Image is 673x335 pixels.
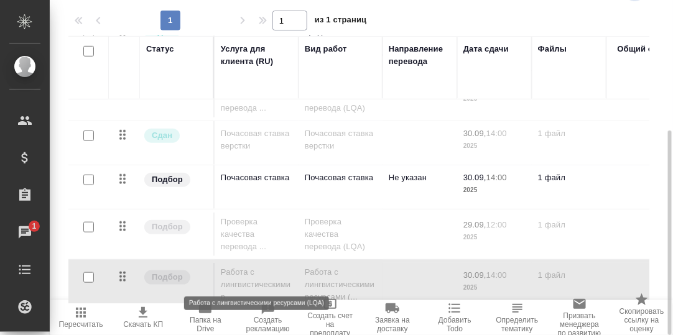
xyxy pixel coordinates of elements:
[152,129,172,142] p: Сдан
[152,173,183,186] p: Подбор
[463,173,486,182] p: 30.09,
[24,220,44,232] span: 1
[389,172,451,184] p: Не указан
[315,12,367,30] span: из 1 страниц
[538,172,600,184] p: 1 файл
[486,129,507,138] p: 14:00
[424,300,486,335] button: Добавить Todo
[463,220,486,229] p: 29.09,
[463,270,486,280] p: 30.09,
[549,300,611,335] button: Призвать менеджера по развитию
[486,270,507,280] p: 14:00
[463,140,526,152] p: 2025
[174,300,236,335] button: Папка на Drive
[50,300,112,335] button: Пересчитать
[538,269,600,282] p: 1 файл
[611,300,673,335] button: Скопировать ссылку на оценку заказа
[493,316,541,333] span: Определить тематику
[182,316,229,333] span: Папка на Drive
[221,43,292,68] div: Услуга для клиента (RU)
[112,300,174,335] button: Скачать КП
[431,316,478,333] span: Добавить Todo
[486,220,507,229] p: 12:00
[538,43,567,55] div: Файлы
[361,300,424,335] button: Заявка на доставку
[486,300,548,335] button: Определить тематику
[3,217,47,248] a: 1
[221,127,292,152] p: Почасовая ставка верстки
[463,43,509,55] div: Дата сдачи
[244,316,292,333] span: Создать рекламацию
[463,231,526,244] p: 2025
[152,221,183,233] p: Подбор
[305,172,376,184] p: Почасовая ставка
[463,129,486,138] p: 30.09,
[59,320,103,329] span: Пересчитать
[305,127,376,152] p: Почасовая ставка верстки
[305,216,376,253] p: Проверка качества перевода (LQA)
[221,216,292,253] p: Проверка качества перевода ...
[146,43,174,55] div: Статус
[463,184,526,196] p: 2025
[463,282,526,294] p: 2025
[305,266,376,303] p: Работа с лингвистическими ресурсами (...
[221,172,292,184] p: Почасовая ставка
[152,271,183,283] p: Подбор
[538,127,600,140] p: 1 файл
[299,300,361,335] button: Создать счет на предоплату
[389,43,451,68] div: Направление перевода
[123,320,163,329] span: Скачать КП
[369,316,416,333] span: Заявка на доставку
[305,43,347,55] div: Вид работ
[221,266,292,303] p: Работа с лингвистическими р...
[538,219,600,231] p: 1 файл
[486,173,507,182] p: 14:00
[237,300,299,335] button: Создать рекламацию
